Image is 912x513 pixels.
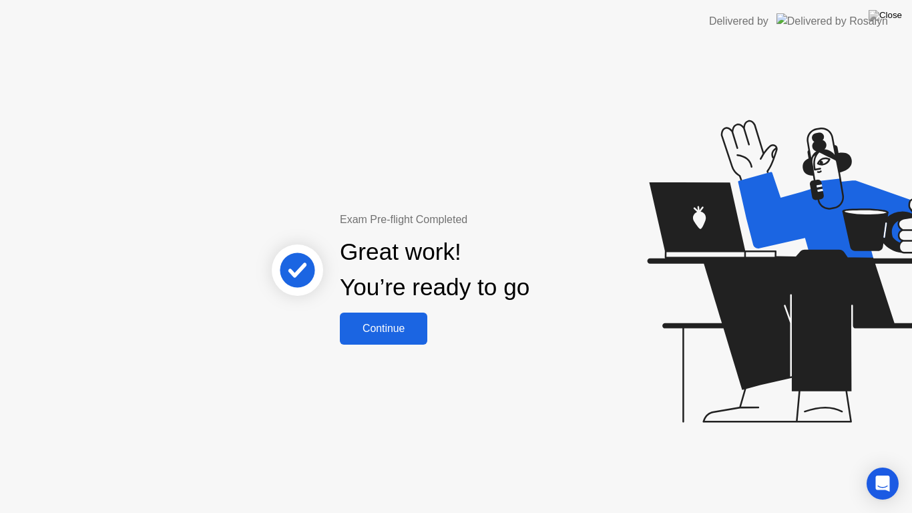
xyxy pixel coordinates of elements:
[344,323,423,335] div: Continue
[340,212,616,228] div: Exam Pre-flight Completed
[867,468,899,500] div: Open Intercom Messenger
[340,234,529,305] div: Great work! You’re ready to go
[340,313,427,345] button: Continue
[776,13,888,29] img: Delivered by Rosalyn
[709,13,768,29] div: Delivered by
[869,10,902,21] img: Close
